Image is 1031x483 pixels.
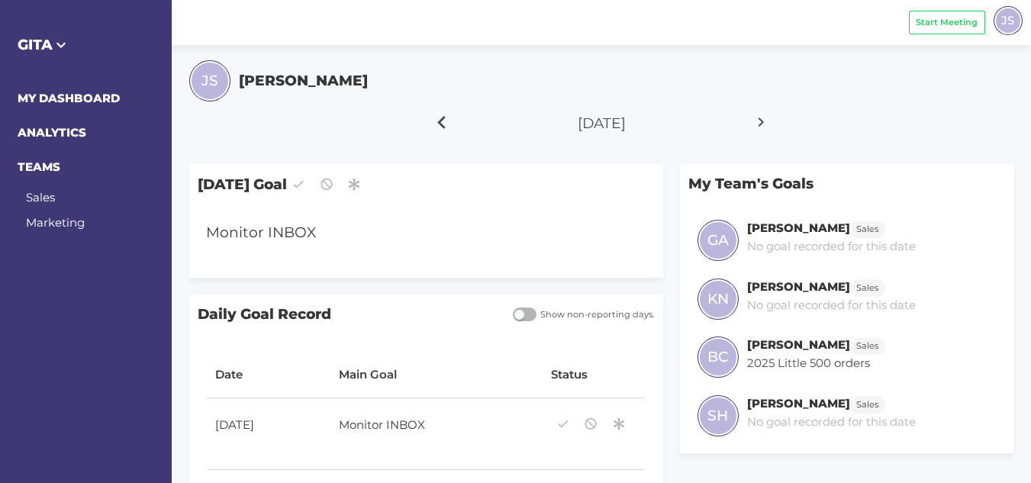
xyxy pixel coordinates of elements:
p: No goal recorded for this date [747,414,916,431]
a: Sales [850,221,885,235]
a: Sales [850,396,885,411]
h5: [PERSON_NAME] [239,70,368,92]
span: SH [707,405,728,427]
h6: [PERSON_NAME] [747,337,850,352]
span: BC [707,346,728,368]
p: My Team's Goals [680,164,1013,203]
span: GA [707,230,729,251]
div: JS [994,6,1023,35]
p: 2025 Little 500 orders [747,355,885,372]
h6: TEAMS [18,159,155,176]
a: Sales [26,190,55,204]
span: JS [201,70,218,92]
h6: [PERSON_NAME] [747,221,850,235]
span: Start Meeting [916,16,978,29]
td: [DATE] [207,398,330,470]
a: MY DASHBOARD [18,91,120,105]
div: Status [551,366,636,384]
button: Start Meeting [909,11,985,34]
span: Sales [856,282,878,295]
a: Sales [850,279,885,294]
a: Sales [850,337,885,352]
span: KN [707,288,729,310]
div: Date [215,366,322,384]
span: Show non-reporting days. [536,308,655,321]
a: Marketing [26,215,85,230]
span: Sales [856,223,878,236]
span: JS [1001,11,1014,29]
div: Monitor INBOX [198,214,617,253]
h5: GITA [18,34,155,56]
div: Main Goal [339,366,534,384]
p: No goal recorded for this date [747,238,916,256]
h6: [PERSON_NAME] [747,279,850,294]
a: ANALYTICS [18,125,86,140]
span: [DATE] Goal [189,164,663,204]
p: No goal recorded for this date [747,297,916,314]
div: Monitor INBOX [330,408,525,446]
span: Sales [856,340,878,353]
span: Daily Goal Record [189,295,504,334]
span: Sales [856,398,878,411]
h6: [PERSON_NAME] [747,396,850,411]
span: [DATE] [578,114,626,132]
